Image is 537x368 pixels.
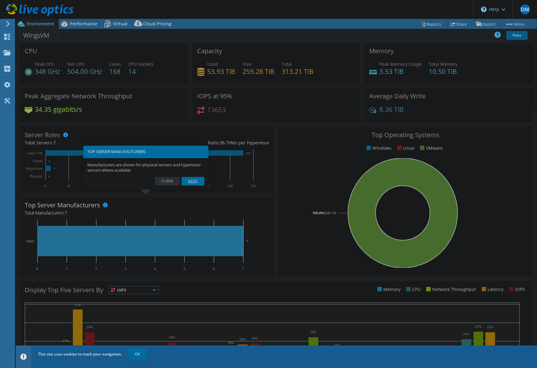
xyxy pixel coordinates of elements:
[481,7,487,12] svg: \n
[109,286,158,294] span: IOPS
[87,162,204,173] p: Manufacturers are shown for physical servers and hypervisor servers where available
[38,351,122,357] span: This site uses cookies to track your navigation.
[143,21,171,27] span: Cloud Pricing
[520,4,530,14] span: DM
[500,19,529,29] a: More
[27,21,54,27] span: Environment
[182,177,204,185] a: Next
[70,21,97,27] span: Performance
[446,19,472,29] a: Share
[129,349,146,360] a: OK
[155,177,180,185] a: Close
[113,21,127,27] span: Virtual
[87,150,204,154] h3: TOP SERVER MANUFACTURERS
[20,32,59,39] h1: WingsVM
[471,19,500,29] a: Export
[416,19,446,29] a: Reports
[506,31,528,40] a: Print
